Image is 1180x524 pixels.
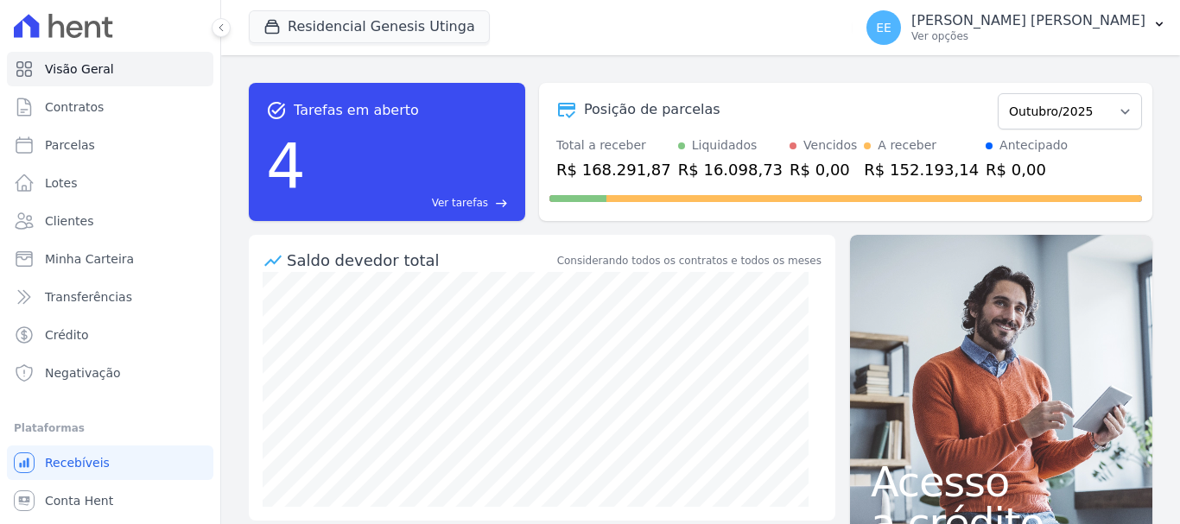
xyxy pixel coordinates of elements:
[249,10,490,43] button: Residencial Genesis Utinga
[7,445,213,480] a: Recebíveis
[790,158,857,181] div: R$ 0,00
[45,174,78,192] span: Lotes
[287,249,554,272] div: Saldo devedor total
[45,60,114,78] span: Visão Geral
[7,52,213,86] a: Visão Geral
[986,158,1068,181] div: R$ 0,00
[266,121,306,211] div: 4
[7,166,213,200] a: Lotes
[7,128,213,162] a: Parcelas
[911,29,1145,43] p: Ver opções
[294,100,419,121] span: Tarefas em aberto
[556,158,671,181] div: R$ 168.291,87
[45,326,89,344] span: Crédito
[911,12,1145,29] p: [PERSON_NAME] [PERSON_NAME]
[871,461,1132,502] span: Acesso
[692,136,758,155] div: Liquidados
[14,418,206,439] div: Plataformas
[45,98,104,116] span: Contratos
[876,22,891,34] span: EE
[45,136,95,154] span: Parcelas
[7,242,213,276] a: Minha Carteira
[432,195,488,211] span: Ver tarefas
[584,99,720,120] div: Posição de parcelas
[878,136,936,155] div: A receber
[45,250,134,268] span: Minha Carteira
[999,136,1068,155] div: Antecipado
[864,158,979,181] div: R$ 152.193,14
[803,136,857,155] div: Vencidos
[45,212,93,230] span: Clientes
[45,288,132,306] span: Transferências
[7,483,213,518] a: Conta Hent
[45,492,113,509] span: Conta Hent
[45,364,121,382] span: Negativação
[495,197,508,210] span: east
[853,3,1180,52] button: EE [PERSON_NAME] [PERSON_NAME] Ver opções
[557,253,822,268] div: Considerando todos os contratos e todos os meses
[7,204,213,238] a: Clientes
[678,158,783,181] div: R$ 16.098,73
[266,100,287,121] span: task_alt
[7,356,213,390] a: Negativação
[7,90,213,124] a: Contratos
[313,195,508,211] a: Ver tarefas east
[7,280,213,314] a: Transferências
[45,454,110,471] span: Recebíveis
[556,136,671,155] div: Total a receber
[7,318,213,352] a: Crédito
